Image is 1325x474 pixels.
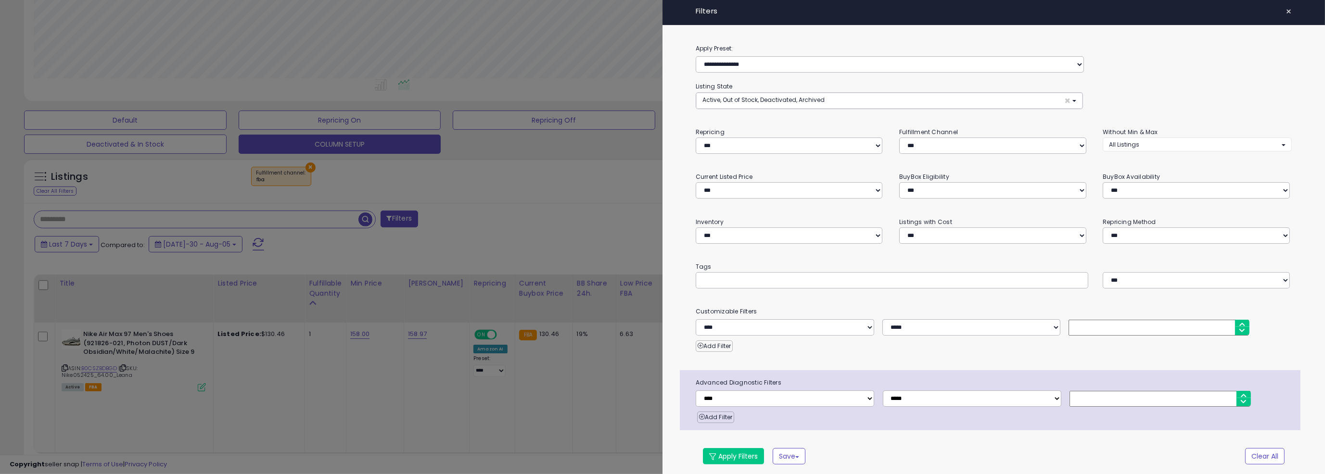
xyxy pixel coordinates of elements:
small: Without Min & Max [1103,128,1158,136]
button: × [1282,5,1296,18]
button: Apply Filters [703,448,764,464]
span: × [1286,5,1292,18]
span: Active, Out of Stock, Deactivated, Archived [702,96,825,104]
h4: Filters [696,7,1292,15]
small: Fulfillment Channel [899,128,958,136]
small: Repricing Method [1103,218,1156,226]
small: BuyBox Eligibility [899,173,949,181]
button: Active, Out of Stock, Deactivated, Archived × [696,93,1083,109]
span: × [1064,96,1070,106]
button: Add Filter [696,340,733,352]
span: All Listings [1109,140,1139,149]
button: Save [773,448,805,464]
small: Listing State [696,82,733,90]
small: BuyBox Availability [1103,173,1160,181]
span: Advanced Diagnostic Filters [688,377,1300,388]
small: Customizable Filters [688,306,1299,317]
small: Listings with Cost [899,218,952,226]
button: Clear All [1245,448,1285,464]
small: Repricing [696,128,725,136]
button: Add Filter [697,412,734,423]
small: Inventory [696,218,724,226]
small: Current Listed Price [696,173,752,181]
small: Tags [688,262,1299,272]
button: All Listings [1103,137,1292,151]
label: Apply Preset: [688,43,1299,54]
